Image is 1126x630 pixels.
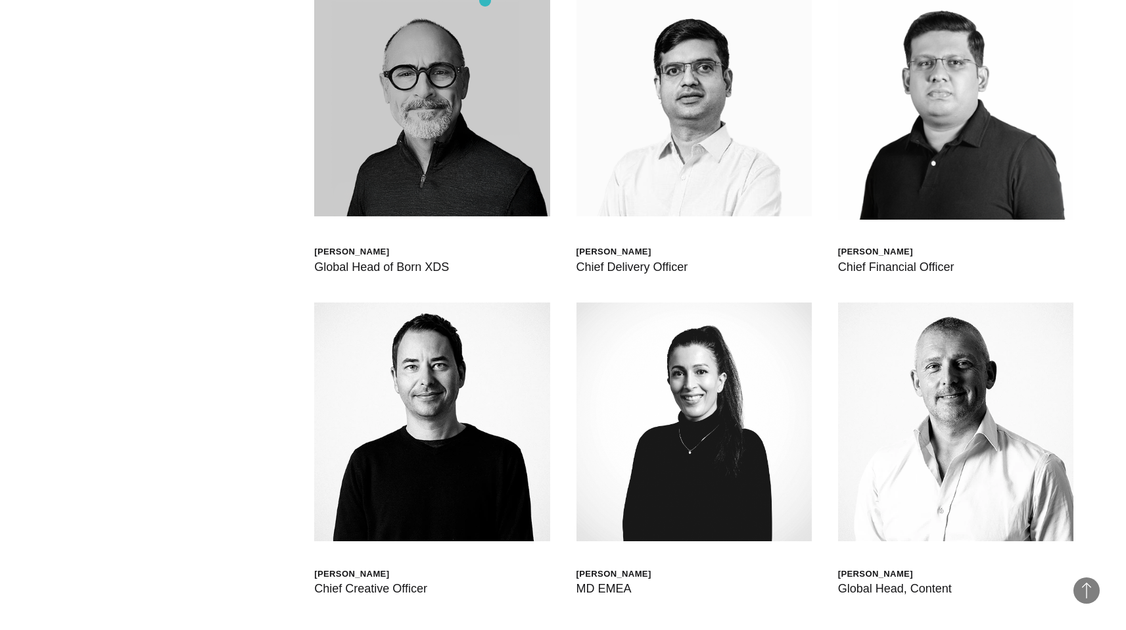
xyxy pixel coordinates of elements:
[576,568,651,579] div: [PERSON_NAME]
[838,568,952,579] div: [PERSON_NAME]
[838,246,954,257] div: [PERSON_NAME]
[576,579,651,598] div: MD EMEA
[314,303,550,541] img: Mark Allardice
[576,303,812,541] img: HELEN JOANNA WOOD
[314,246,449,257] div: [PERSON_NAME]
[314,568,427,579] div: [PERSON_NAME]
[838,258,954,276] div: Chief Financial Officer
[838,579,952,598] div: Global Head, Content
[314,579,427,598] div: Chief Creative Officer
[838,303,1073,541] img: Steve Waller
[576,258,688,276] div: Chief Delivery Officer
[314,258,449,276] div: Global Head of Born XDS
[1073,577,1100,604] button: Back to Top
[576,246,688,257] div: [PERSON_NAME]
